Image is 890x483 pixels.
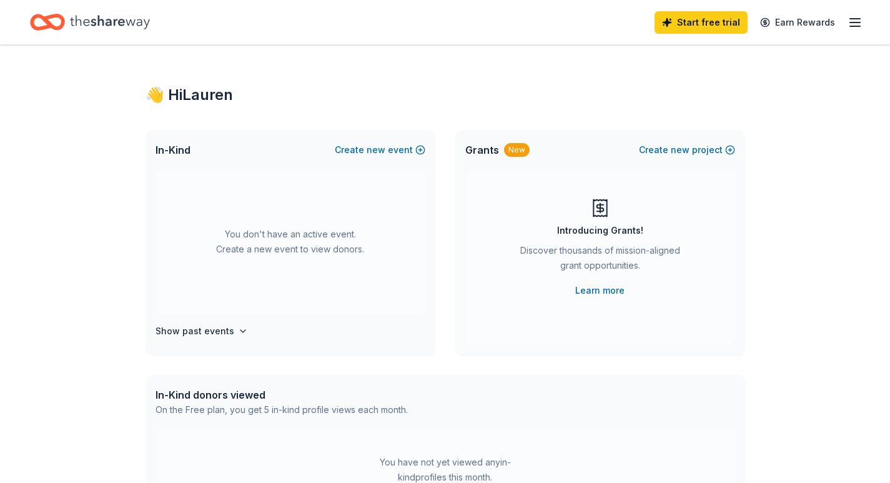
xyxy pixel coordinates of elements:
a: Start free trial [655,11,748,34]
h4: Show past events [156,324,234,339]
div: 👋 Hi Lauren [146,85,745,105]
span: In-Kind [156,142,190,157]
button: Createnewproject [639,142,735,157]
div: Discover thousands of mission-aligned grant opportunities. [515,243,685,278]
div: Introducing Grants! [557,223,643,238]
span: Grants [465,142,499,157]
button: Createnewevent [335,142,425,157]
span: new [367,142,385,157]
div: In-Kind donors viewed [156,387,408,402]
div: New [504,143,530,157]
a: Home [30,7,150,37]
a: Earn Rewards [753,11,843,34]
button: Show past events [156,324,248,339]
a: Learn more [575,283,625,298]
div: You don't have an active event. Create a new event to view donors. [156,170,425,314]
div: On the Free plan, you get 5 in-kind profile views each month. [156,402,408,417]
span: new [671,142,690,157]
